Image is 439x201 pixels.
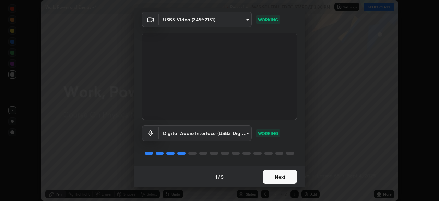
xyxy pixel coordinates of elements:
[159,125,252,141] div: USB3 Video (345f:2131)
[159,12,252,27] div: USB3 Video (345f:2131)
[258,130,278,136] p: WORKING
[218,173,220,180] h4: /
[221,173,224,180] h4: 5
[215,173,217,180] h4: 1
[258,16,278,23] p: WORKING
[263,170,297,184] button: Next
